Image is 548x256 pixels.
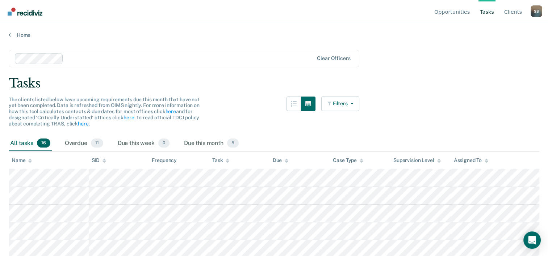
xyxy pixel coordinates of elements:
[165,108,176,114] a: here
[531,5,542,17] button: Profile dropdown button
[124,115,134,120] a: here
[63,136,105,152] div: Overdue11
[321,97,360,111] button: Filters
[9,97,200,127] span: The clients listed below have upcoming requirements due this month that have not yet been complet...
[152,157,177,163] div: Frequency
[12,157,32,163] div: Name
[531,5,542,17] div: S B
[37,138,50,148] span: 16
[227,138,239,148] span: 5
[91,138,103,148] span: 11
[212,157,229,163] div: Task
[523,231,541,249] div: Open Intercom Messenger
[9,76,539,91] div: Tasks
[273,157,289,163] div: Due
[8,8,42,16] img: Recidiviz
[116,136,171,152] div: Due this week0
[333,157,363,163] div: Case Type
[158,138,170,148] span: 0
[92,157,106,163] div: SID
[183,136,240,152] div: Due this month5
[393,157,441,163] div: Supervision Level
[454,157,488,163] div: Assigned To
[9,32,539,38] a: Home
[9,136,52,152] div: All tasks16
[78,121,88,127] a: here
[317,55,350,61] div: Clear officers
